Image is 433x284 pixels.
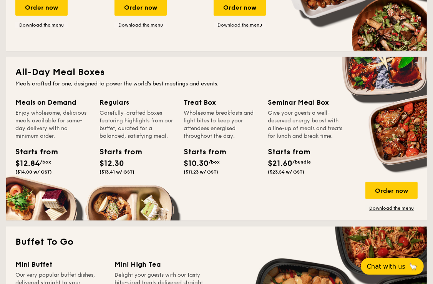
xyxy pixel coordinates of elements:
h2: All-Day Meal Boxes [15,66,418,79]
a: Download the menu [214,22,266,28]
div: Meals crafted for one, designed to power the world's best meetings and events. [15,80,418,88]
div: Seminar Meal Box [268,97,343,108]
a: Download the menu [15,22,68,28]
h2: Buffet To Go [15,236,418,248]
a: Download the menu [365,205,418,211]
div: Carefully-crafted boxes featuring highlights from our buffet, curated for a balanced, satisfying ... [100,109,174,140]
button: Chat with us🦙 [361,258,424,275]
span: /box [40,159,51,165]
span: Chat with us [367,263,405,270]
div: Order now [365,182,418,199]
div: Mini Buffet [15,259,105,270]
span: $10.30 [184,159,209,168]
div: Regulars [100,97,174,108]
span: /box [209,159,220,165]
div: Enjoy wholesome, delicious meals available for same-day delivery with no minimum order. [15,109,90,140]
div: Starts from [268,146,302,158]
span: $12.84 [15,159,40,168]
div: Starts from [15,146,50,158]
div: Give your guests a well-deserved energy boost with a line-up of meals and treats for lunch and br... [268,109,343,140]
div: Mini High Tea [114,259,204,270]
span: ($13.41 w/ GST) [100,169,134,175]
span: ($14.00 w/ GST) [15,169,52,175]
span: /bundle [292,159,311,165]
div: Meals on Demand [15,97,90,108]
div: Starts from [184,146,218,158]
div: Treat Box [184,97,259,108]
span: $21.60 [268,159,292,168]
span: ($23.54 w/ GST) [268,169,304,175]
a: Download the menu [114,22,167,28]
span: ($11.23 w/ GST) [184,169,218,175]
div: Starts from [100,146,134,158]
span: 🦙 [408,262,418,271]
div: Wholesome breakfasts and light bites to keep your attendees energised throughout the day. [184,109,259,140]
span: $12.30 [100,159,124,168]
